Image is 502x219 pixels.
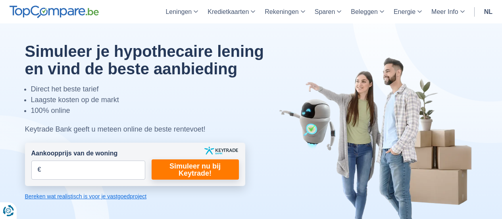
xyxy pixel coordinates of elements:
[31,95,284,105] li: Laagste kosten op de markt
[31,149,118,158] label: Aankoopprijs van de woning
[10,6,99,18] img: TopCompare
[31,84,284,95] li: Direct het beste tarief
[152,159,239,180] a: Simuleer nu bij Keytrade!
[25,124,284,135] div: Keytrade Bank geeft u meteen online de beste rentevoet!
[204,147,238,155] img: keytrade
[31,105,284,116] li: 100% online
[38,165,41,174] span: €
[25,192,245,200] a: Bereken wat realistisch is voor je vastgoedproject
[25,43,284,78] h1: Simuleer je hypothecaire lening en vind de beste aanbieding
